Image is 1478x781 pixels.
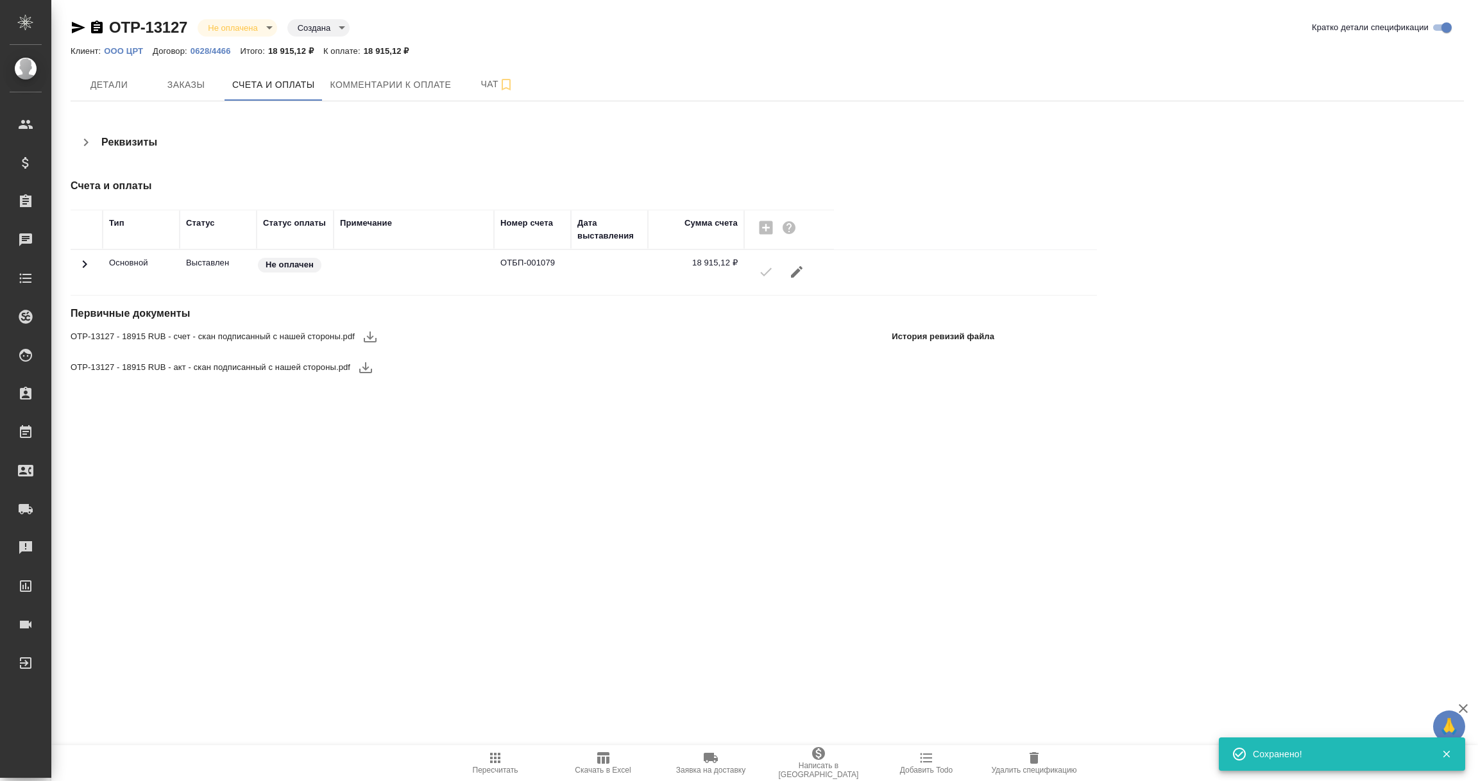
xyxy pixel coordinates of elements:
[191,46,241,56] p: 0628/4466
[577,217,641,242] div: Дата выставления
[364,46,419,56] p: 18 915,12 ₽
[104,45,153,56] a: OOO ЦРТ
[1253,748,1422,760] div: Сохранено!
[103,250,180,295] td: Основной
[268,46,323,56] p: 18 915,12 ₽
[266,258,314,271] p: Не оплачен
[892,330,994,343] p: История ревизий файла
[198,19,276,37] div: Не оплачена
[1433,748,1459,760] button: Закрыть
[191,45,241,56] a: 0628/4466
[323,46,364,56] p: К оплате:
[186,217,215,230] div: Статус
[101,135,157,150] h4: Реквизиты
[71,178,999,194] h4: Счета и оплаты
[340,217,392,230] div: Примечание
[241,46,268,56] p: Итого:
[500,217,553,230] div: Номер счета
[71,330,355,343] span: OTP-13127 - 18915 RUB - счет - скан подписанный с нашей стороны.pdf
[330,77,452,93] span: Комментарии к оплате
[1438,713,1460,740] span: 🙏
[155,77,217,93] span: Заказы
[648,250,744,295] td: 18 915,12 ₽
[294,22,334,33] button: Создана
[287,19,350,37] div: Не оплачена
[71,306,999,321] h4: Первичные документы
[71,46,104,56] p: Клиент:
[494,250,571,295] td: ОТБП-001079
[232,77,315,93] span: Счета и оплаты
[1433,710,1465,743] button: 🙏
[684,217,738,230] div: Сумма счета
[204,22,261,33] button: Не оплачена
[263,217,326,230] div: Статус оплаты
[78,77,140,93] span: Детали
[186,256,250,269] p: Все изменения в спецификации заблокированы
[89,20,105,35] button: Скопировать ссылку
[781,256,812,287] button: Редактировать
[104,46,153,56] p: OOO ЦРТ
[153,46,191,56] p: Договор:
[77,264,92,274] span: Toggle Row Expanded
[71,20,86,35] button: Скопировать ссылку для ЯМессенджера
[71,361,350,374] span: OTP-13127 - 18915 RUB - акт - скан подписанный с нашей стороны.pdf
[109,19,187,36] a: OTP-13127
[1312,21,1429,34] span: Кратко детали спецификации
[109,217,124,230] div: Тип
[498,77,514,92] svg: Подписаться
[466,76,528,92] span: Чат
